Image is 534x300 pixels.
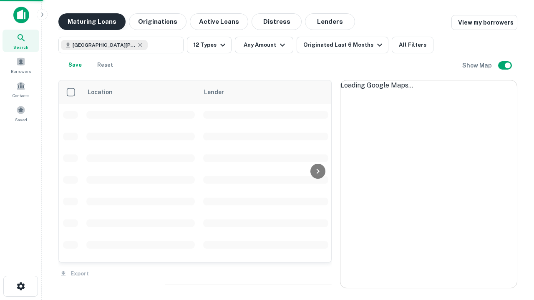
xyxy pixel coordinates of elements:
[13,92,29,99] span: Contacts
[11,68,31,75] span: Borrowers
[235,37,293,53] button: Any Amount
[340,80,517,90] div: Loading Google Maps...
[3,54,39,76] a: Borrowers
[87,87,123,97] span: Location
[92,57,118,73] button: Reset
[3,78,39,100] a: Contacts
[13,44,28,50] span: Search
[13,7,29,23] img: capitalize-icon.png
[252,13,302,30] button: Distress
[492,207,534,247] iframe: Chat Widget
[462,61,493,70] h6: Show Map
[305,13,355,30] button: Lenders
[3,30,39,52] a: Search
[451,15,517,30] a: View my borrowers
[62,57,88,73] button: Save your search to get updates of matches that match your search criteria.
[129,13,186,30] button: Originations
[199,80,332,104] th: Lender
[190,13,248,30] button: Active Loans
[58,13,126,30] button: Maturing Loans
[3,102,39,125] a: Saved
[15,116,27,123] span: Saved
[303,40,385,50] div: Originated Last 6 Months
[392,37,433,53] button: All Filters
[297,37,388,53] button: Originated Last 6 Months
[73,41,135,49] span: [GEOGRAPHIC_DATA][PERSON_NAME], [GEOGRAPHIC_DATA], [GEOGRAPHIC_DATA]
[82,80,199,104] th: Location
[204,87,224,97] span: Lender
[187,37,232,53] button: 12 Types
